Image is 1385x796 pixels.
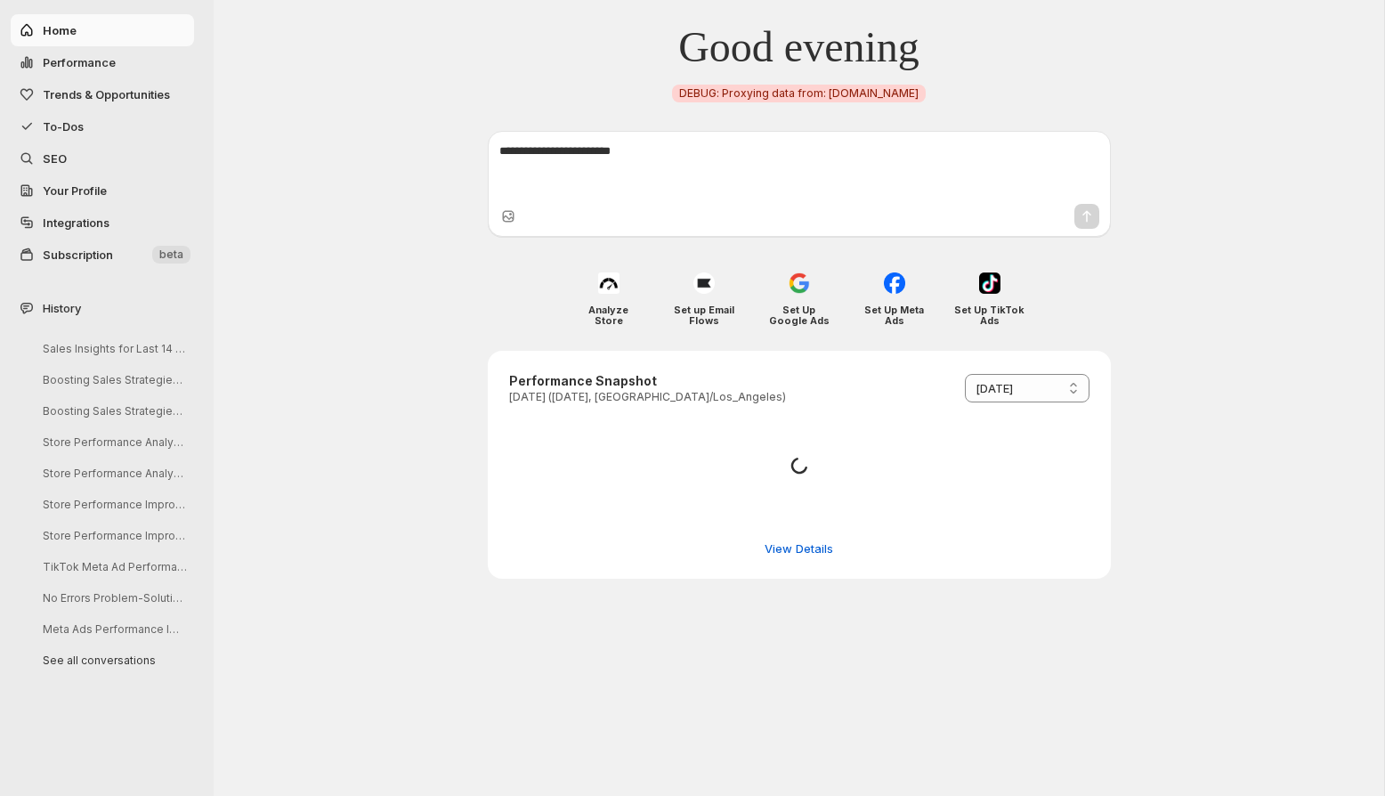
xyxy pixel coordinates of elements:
[11,207,194,239] a: Integrations
[11,78,194,110] button: Trends & Opportunities
[43,55,116,69] span: Performance
[679,86,919,101] span: DEBUG: Proxying data from: [DOMAIN_NAME]
[43,23,77,37] span: Home
[598,272,620,294] img: Analyze Store icon
[43,299,81,317] span: History
[28,491,198,518] button: Store Performance Improvement Strategy
[11,46,194,78] button: Performance
[11,239,194,271] button: Subscription
[28,459,198,487] button: Store Performance Analysis and Recommendations
[159,248,183,262] span: beta
[884,272,905,294] img: Set Up Meta Ads icon
[28,584,198,612] button: No Errors Problem-Solution Ad Creatives
[509,390,786,404] p: [DATE] ([DATE], [GEOGRAPHIC_DATA]/Los_Angeles)
[28,615,198,643] button: Meta Ads Performance Improvement
[499,207,517,225] button: Upload image
[28,397,198,425] button: Boosting Sales Strategies Discussion
[11,110,194,142] button: To-Dos
[43,119,84,134] span: To-Dos
[43,248,113,262] span: Subscription
[28,646,198,674] button: See all conversations
[28,335,198,362] button: Sales Insights for Last 14 Days
[754,534,844,563] button: View detailed performance
[678,21,919,73] span: Good evening
[28,522,198,549] button: Store Performance Improvement Analysis
[668,305,739,326] h4: Set up Email Flows
[11,14,194,46] button: Home
[693,272,715,294] img: Set up Email Flows icon
[43,87,170,102] span: Trends & Opportunities
[859,305,929,326] h4: Set Up Meta Ads
[954,305,1025,326] h4: Set Up TikTok Ads
[28,428,198,456] button: Store Performance Analysis and Recommendations
[789,272,810,294] img: Set Up Google Ads icon
[43,183,107,198] span: Your Profile
[509,372,786,390] h3: Performance Snapshot
[765,540,833,557] span: View Details
[764,305,834,326] h4: Set Up Google Ads
[11,175,194,207] a: Your Profile
[43,215,109,230] span: Integrations
[573,305,644,326] h4: Analyze Store
[11,142,194,175] a: SEO
[28,366,198,394] button: Boosting Sales Strategies Discussion
[43,151,67,166] span: SEO
[979,272,1000,294] img: Set Up TikTok Ads icon
[28,553,198,581] button: TikTok Meta Ad Performance Analysis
